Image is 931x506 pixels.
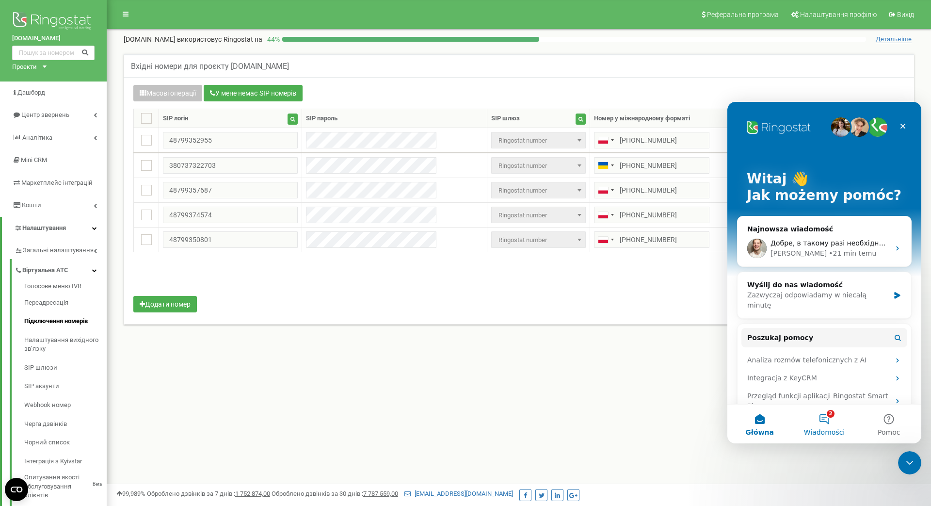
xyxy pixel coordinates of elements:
[24,396,107,415] a: Webhook номер
[20,231,86,241] span: Poszukaj pomocy
[204,85,303,101] button: У мене немає SIP номерів
[594,114,690,123] div: Номер у міжнародному форматі
[116,490,145,497] span: 99,989%
[594,182,709,198] input: 512 345 678
[20,253,162,263] div: Analiza rozmów telefonicznych z AI
[15,259,107,279] a: Віртуальна АТС
[15,239,107,259] a: Загальні налаштування
[24,452,107,471] a: Інтеграція з Kyivstar
[77,327,118,334] span: Wiadomości
[594,232,617,247] div: Telephone country code
[491,114,520,123] div: SIP шлюз
[897,11,914,18] span: Вихід
[594,207,617,223] div: Telephone country code
[14,285,180,313] div: Przegląd funkcji aplikacji Ringostat Smart Phone
[150,327,173,334] span: Pomoc
[163,114,188,123] div: SIP логін
[17,89,45,96] span: Дашборд
[800,11,877,18] span: Налаштування профілю
[491,231,586,248] span: Ringostat number
[363,490,398,497] u: 7 787 559,00
[24,377,107,396] a: SIP акаунти
[21,156,47,163] span: Mini CRM
[24,294,107,312] a: Переадресація
[22,201,41,209] span: Кошти
[12,34,95,43] a: [DOMAIN_NAME]
[707,11,779,18] span: Реферальна програма
[594,158,617,173] div: Telephone country code
[495,209,582,222] span: Ringostat number
[101,147,149,157] div: • 21 min temu
[24,471,107,500] a: Опитування якості обслуговування клієнтівBeta
[24,359,107,377] a: SIP шлюзи
[491,132,586,148] span: Ringostat number
[495,134,582,147] span: Ringostat number
[14,249,180,267] div: Analiza rozmów telefonicznych z AI
[124,34,262,44] p: [DOMAIN_NAME]
[20,271,162,281] div: Integracja z KeyCRM
[594,231,709,248] input: 512 345 678
[491,157,586,174] span: Ringostat number
[18,327,47,334] span: Główna
[12,63,37,72] div: Проєкти
[22,224,66,231] span: Налаштування
[10,170,184,217] div: Wyślij do nas wiadomośćZazwyczaj odpowiadamy w niecałą minutę
[20,178,162,188] div: Wyślij do nas wiadomość
[20,289,162,310] div: Przegląd funkcji aplikacji Ringostat Smart Phone
[22,134,52,141] span: Аналiтика
[272,490,398,497] span: Оброблено дзвінків за 30 днів :
[21,111,69,118] span: Центр звернень
[24,331,107,359] a: Налаштування вихідного зв’язку
[22,266,68,275] span: Віртуальна АТС
[24,433,107,452] a: Чорний список
[131,62,289,71] h5: Вхідні номери для проєкту [DOMAIN_NAME]
[43,147,99,157] div: [PERSON_NAME]
[495,159,582,173] span: Ringostat number
[14,267,180,285] div: Integracja z KeyCRM
[594,157,709,174] input: 050 123 4567
[24,312,107,331] a: Підключення номерів
[21,179,93,186] span: Маркетплейс інтеграцій
[24,282,107,294] a: Голосове меню IVR
[64,303,129,342] button: Wiadomości
[129,303,194,342] button: Pomoc
[147,490,270,497] span: Оброблено дзвінків за 7 днів :
[594,132,617,148] div: Telephone country code
[2,217,107,240] a: Налаштування
[12,46,95,60] input: Пошук за номером
[495,184,582,197] span: Ringostat number
[495,233,582,247] span: Ringostat number
[20,188,162,209] div: Zazwyczaj odpowiadamy w niecałą minutę
[594,182,617,198] div: Telephone country code
[491,182,586,198] span: Ringostat number
[23,246,94,255] span: Загальні налаштування
[876,35,912,43] span: Детальніше
[177,35,262,43] span: використовує Ringostat на
[491,207,586,223] span: Ringostat number
[133,85,202,101] button: Масові операції
[12,10,95,34] img: Ringostat logo
[14,226,180,245] button: Poszukaj pomocy
[594,207,709,223] input: 512 345 678
[727,102,921,443] iframe: Intercom live chat
[133,296,197,312] button: Додати номер
[167,16,184,33] div: Zamknij
[24,415,107,434] a: Черга дзвінків
[5,478,28,501] button: Open CMP widget
[898,451,921,474] iframe: Intercom live chat
[404,490,513,497] a: [EMAIL_ADDRESS][DOMAIN_NAME]
[262,34,282,44] p: 44 %
[302,109,487,128] th: SIP пароль
[594,132,709,148] input: 512 345 678
[235,490,270,497] u: 1 752 874,00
